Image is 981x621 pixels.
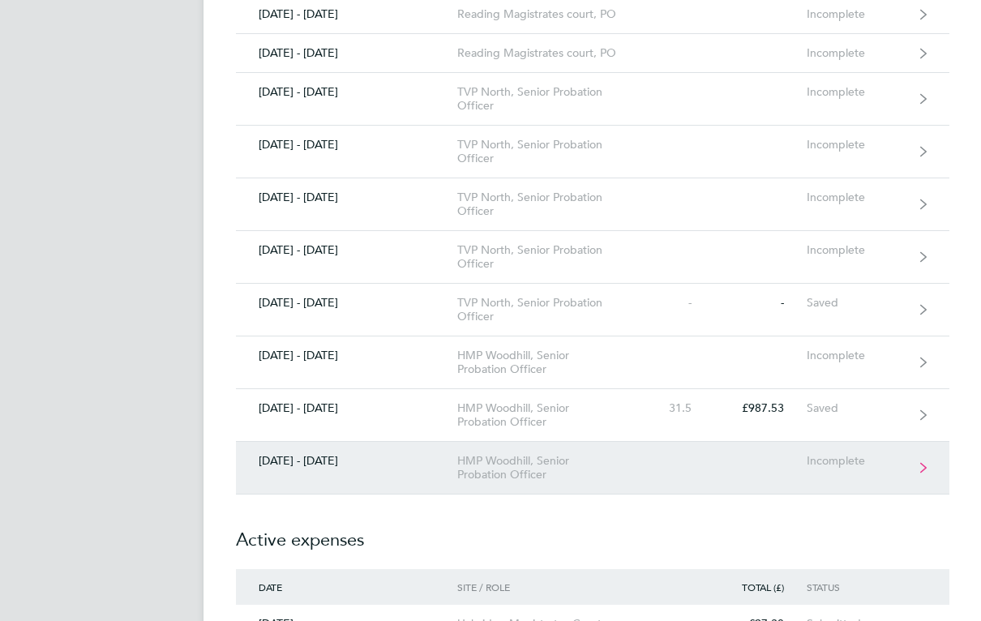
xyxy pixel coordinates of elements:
div: [DATE] - [DATE] [236,47,457,61]
div: Incomplete [807,8,906,22]
div: [DATE] - [DATE] [236,349,457,363]
div: [DATE] - [DATE] [236,244,457,258]
div: Incomplete [807,191,906,205]
div: [DATE] - [DATE] [236,297,457,310]
div: TVP North, Senior Probation Officer [457,297,643,324]
a: [DATE] - [DATE]Reading Magistrates court, POIncomplete [236,35,949,74]
div: Reading Magistrates court, PO [457,8,643,22]
div: £987.53 [714,402,807,416]
div: HMP Woodhill, Senior Probation Officer [457,402,643,430]
div: - [643,297,714,310]
a: [DATE] - [DATE]HMP Woodhill, Senior Probation Officer31.5£987.53Saved [236,390,949,443]
a: [DATE] - [DATE]TVP North, Senior Probation Officer--Saved [236,285,949,337]
div: Total (£) [714,582,807,593]
div: [DATE] - [DATE] [236,86,457,100]
div: Saved [807,297,906,310]
a: [DATE] - [DATE]TVP North, Senior Probation OfficerIncomplete [236,179,949,232]
a: [DATE] - [DATE]TVP North, Senior Probation OfficerIncomplete [236,74,949,126]
div: Incomplete [807,86,906,100]
div: Incomplete [807,244,906,258]
div: Incomplete [807,139,906,152]
div: - [714,297,807,310]
div: [DATE] - [DATE] [236,139,457,152]
div: Date [236,582,457,593]
div: [DATE] - [DATE] [236,191,457,205]
a: [DATE] - [DATE]TVP North, Senior Probation OfficerIncomplete [236,126,949,179]
div: HMP Woodhill, Senior Probation Officer [457,455,643,482]
a: [DATE] - [DATE]TVP North, Senior Probation OfficerIncomplete [236,232,949,285]
div: [DATE] - [DATE] [236,8,457,22]
a: [DATE] - [DATE]HMP Woodhill, Senior Probation OfficerIncomplete [236,337,949,390]
div: [DATE] - [DATE] [236,455,457,469]
div: TVP North, Senior Probation Officer [457,139,643,166]
div: Incomplete [807,349,906,363]
div: TVP North, Senior Probation Officer [457,244,643,272]
div: Saved [807,402,906,416]
div: TVP North, Senior Probation Officer [457,191,643,219]
div: HMP Woodhill, Senior Probation Officer [457,349,643,377]
a: [DATE] - [DATE]HMP Woodhill, Senior Probation OfficerIncomplete [236,443,949,495]
h2: Active expenses [236,495,949,570]
div: TVP North, Senior Probation Officer [457,86,643,113]
div: Incomplete [807,47,906,61]
div: 31.5 [643,402,714,416]
div: [DATE] - [DATE] [236,402,457,416]
div: Reading Magistrates court, PO [457,47,643,61]
div: Site / Role [457,582,643,593]
div: Status [807,582,906,593]
div: Incomplete [807,455,906,469]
